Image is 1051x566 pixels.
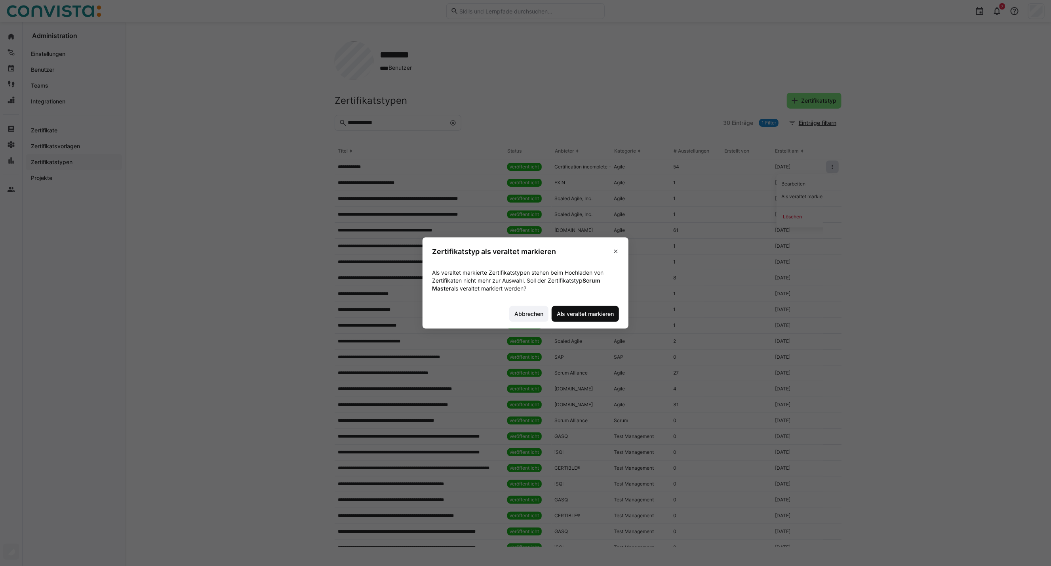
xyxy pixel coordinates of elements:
span: Als veraltet markieren [556,310,615,318]
button: Als veraltet markieren [552,306,619,322]
h3: Zertifikatstyp als veraltet markieren [432,247,556,256]
span: Abbrechen [513,310,545,318]
button: Abbrechen [509,306,548,322]
div: Als veraltet markierte Zertifikatstypen stehen beim Hochladen von Zertifikaten nicht mehr zur Aus... [432,269,619,293]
